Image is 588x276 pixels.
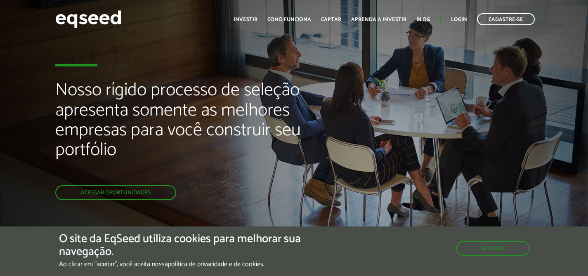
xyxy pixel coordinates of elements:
a: Login [451,17,467,22]
a: Como funciona [267,17,311,22]
h5: O site da EqSeed utiliza cookies para melhorar sua navegação. [59,233,341,258]
img: EqSeed [55,8,121,30]
a: Investir [234,17,257,22]
p: Ao clicar em "aceitar", você aceita nossa . [59,260,341,268]
a: política de privacidade e de cookies [168,261,263,268]
a: Aprenda a investir [351,17,406,22]
a: Captar [321,17,341,22]
a: Acessar oportunidades [55,185,176,200]
h2: Nosso rígido processo de seleção apresenta somente as melhores empresas para você construir seu p... [55,80,337,185]
a: Cadastre-se [477,13,535,25]
a: Blog [416,17,430,22]
button: Aceitar [456,241,529,256]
